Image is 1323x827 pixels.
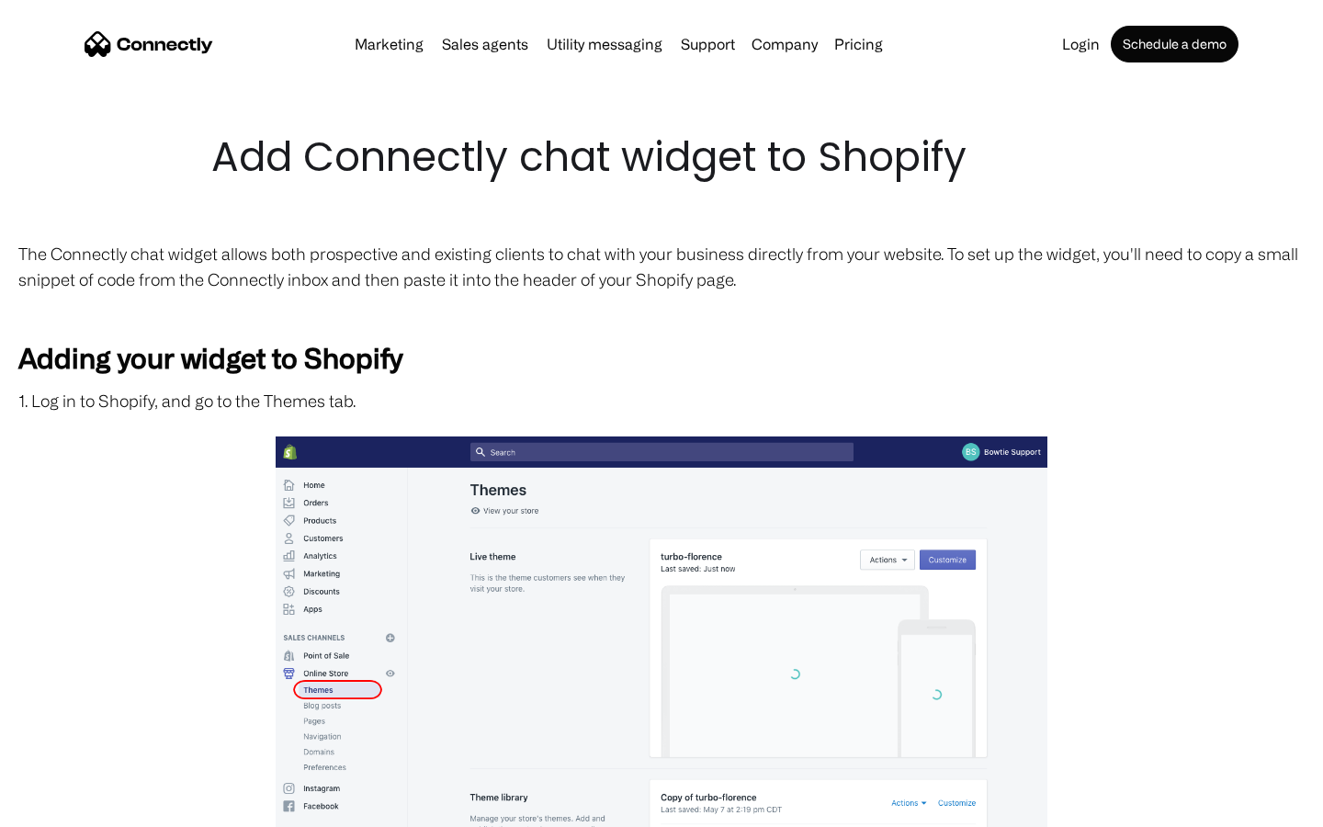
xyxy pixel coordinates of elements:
[18,388,1305,413] p: 1. Log in to Shopify, and go to the Themes tab.
[18,241,1305,292] p: The Connectly chat widget allows both prospective and existing clients to chat with your business...
[539,37,670,51] a: Utility messaging
[37,795,110,821] ul: Language list
[827,37,890,51] a: Pricing
[673,37,742,51] a: Support
[18,795,110,821] aside: Language selected: English
[435,37,536,51] a: Sales agents
[1111,26,1238,62] a: Schedule a demo
[347,37,431,51] a: Marketing
[752,31,818,57] div: Company
[18,342,402,373] strong: Adding your widget to Shopify
[211,129,1112,186] h1: Add Connectly chat widget to Shopify
[1055,37,1107,51] a: Login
